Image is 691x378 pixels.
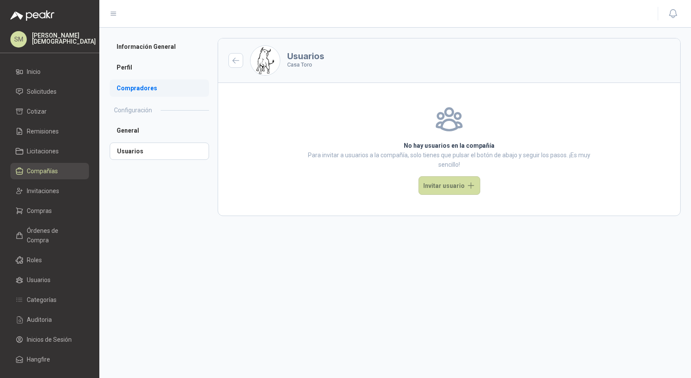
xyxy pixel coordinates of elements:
[32,32,96,44] p: [PERSON_NAME] [DEMOGRAPHIC_DATA]
[298,141,600,150] h2: No hay usuarios en la compañía
[298,150,600,169] p: Para invitar a usuarios a la compañía, solo tienes que pulsar el botón de abajo y seguir los paso...
[27,226,81,245] span: Órdenes de Compra
[27,355,50,364] span: Hangfire
[10,203,89,219] a: Compras
[27,67,41,76] span: Inicio
[418,176,480,195] button: Invitar usuario
[287,60,324,69] p: Casa Toro
[110,79,209,97] a: Compradores
[27,127,59,136] span: Remisiones
[27,295,57,305] span: Categorías
[10,311,89,328] a: Auditoria
[10,292,89,308] a: Categorías
[10,123,89,140] a: Remisiones
[114,105,152,115] h2: Configuración
[27,206,52,216] span: Compras
[10,10,54,21] img: Logo peakr
[10,331,89,348] a: Inicios de Sesión
[10,183,89,199] a: Invitaciones
[27,146,59,156] span: Licitaciones
[27,275,51,285] span: Usuarios
[10,222,89,248] a: Órdenes de Compra
[27,186,59,196] span: Invitaciones
[10,163,89,179] a: Compañías
[110,143,209,160] a: Usuarios
[27,315,52,324] span: Auditoria
[27,166,58,176] span: Compañías
[10,252,89,268] a: Roles
[27,335,72,344] span: Inicios de Sesión
[110,38,209,55] a: Información General
[10,143,89,159] a: Licitaciones
[10,64,89,80] a: Inicio
[10,272,89,288] a: Usuarios
[10,103,89,120] a: Cotizar
[27,107,47,116] span: Cotizar
[110,122,209,139] a: General
[250,46,280,75] img: Company Logo
[10,83,89,100] a: Solicitudes
[27,87,57,96] span: Solicitudes
[10,31,27,48] div: SM
[287,52,324,60] h3: Usuarios
[10,351,89,368] a: Hangfire
[110,59,209,76] a: Perfil
[27,255,42,265] span: Roles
